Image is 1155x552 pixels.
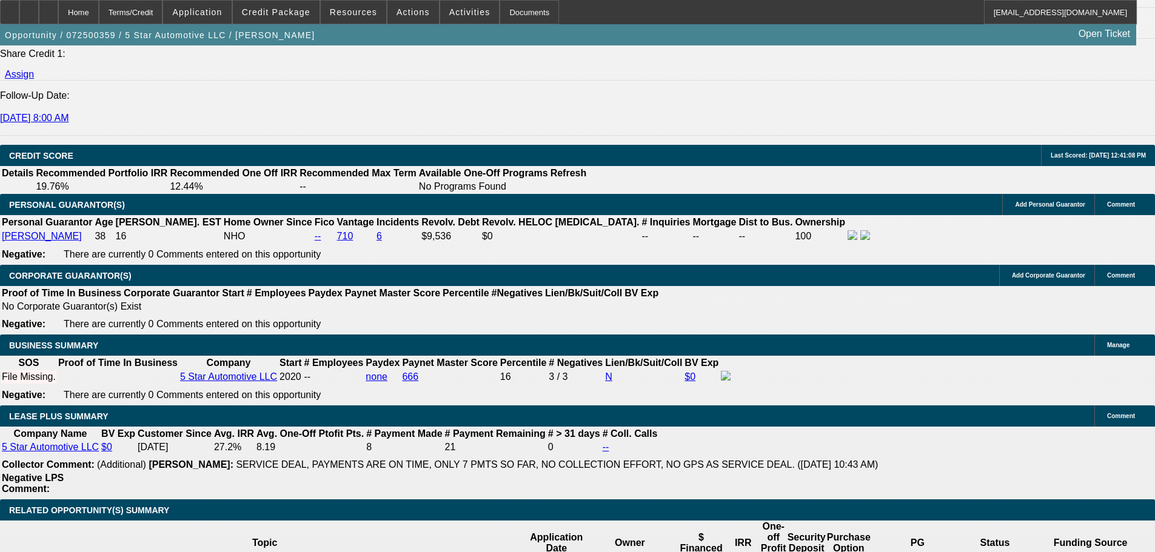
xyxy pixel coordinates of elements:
[444,441,546,453] td: 21
[304,357,364,368] b: # Employees
[685,371,695,382] a: $0
[794,230,846,243] td: 100
[795,217,845,227] b: Ownership
[1012,272,1085,279] span: Add Corporate Guarantor
[9,411,109,421] span: LEASE PLUS SUMMARY
[548,428,600,439] b: # > 31 days
[860,230,870,240] img: linkedin-icon.png
[299,181,417,193] td: --
[124,288,219,298] b: Corporate Guarantor
[101,428,135,439] b: BV Exp
[116,217,221,227] b: [PERSON_NAME]. EST
[739,217,793,227] b: Dist to Bus.
[397,7,430,17] span: Actions
[101,442,112,452] a: $0
[1015,201,1085,208] span: Add Personal Guarantor
[1,357,56,369] th: SOS
[315,217,335,227] b: Fico
[547,441,601,453] td: 0
[2,390,45,400] b: Negative:
[9,151,73,161] span: CREDIT SCORE
[449,7,490,17] span: Activities
[549,371,603,382] div: 3 / 3
[233,1,320,24] button: Credit Package
[693,217,737,227] b: Mortgage
[421,230,480,243] td: $9,536
[309,288,343,298] b: Paydex
[58,357,178,369] th: Proof of Time In Business
[2,459,95,470] b: Collector Comment:
[550,167,588,179] th: Refresh
[692,230,737,243] td: --
[443,288,489,298] b: Percentile
[35,181,168,193] td: 19.76%
[1107,201,1135,208] span: Comment
[2,319,45,329] b: Negative:
[138,428,212,439] b: Customer Since
[366,357,400,368] b: Paydex
[236,459,878,470] span: SERVICE DEAL, PAYMENTS ARE ON TIME, ONLY 7 PMTS SO FAR, NO COLLECTION EFFORT, NO GPS AS SERVICE D...
[9,200,125,210] span: PERSONAL GUARANTOR(S)
[9,341,98,350] span: BUSINESS SUMMARY
[848,230,857,240] img: facebook-icon.png
[377,231,382,241] a: 6
[721,371,731,381] img: facebook-icon.png
[387,1,439,24] button: Actions
[641,230,691,243] td: --
[337,217,374,227] b: Vantage
[603,442,609,452] a: --
[1,167,34,179] th: Details
[5,69,34,79] a: Assign
[64,249,321,259] span: There are currently 0 Comments entered on this opportunity
[115,230,222,243] td: 16
[9,505,169,515] span: RELATED OPPORTUNITY(S) SUMMARY
[315,231,321,241] a: --
[35,167,168,179] th: Recommended Portfolio IRR
[172,7,222,17] span: Application
[366,428,442,439] b: # Payment Made
[418,167,549,179] th: Available One-Off Programs
[402,357,497,368] b: Paynet Master Score
[1107,272,1135,279] span: Comment
[500,371,546,382] div: 16
[280,357,301,368] b: Start
[224,217,312,227] b: Home Owner Since
[2,217,92,227] b: Personal Guarantor
[321,1,386,24] button: Resources
[242,7,310,17] span: Credit Package
[738,230,794,243] td: --
[492,288,543,298] b: #Negatives
[304,371,311,382] span: --
[2,473,64,494] b: Negative LPS Comment:
[95,217,113,227] b: Age
[377,217,419,227] b: Incidents
[180,371,277,382] a: 5 Star Automotive LLC
[366,371,387,382] a: none
[482,217,640,227] b: Revolv. HELOC [MEDICAL_DATA].
[2,231,82,241] a: [PERSON_NAME]
[9,271,132,281] span: CORPORATE GUARANTOR(S)
[421,217,480,227] b: Revolv. Debt
[247,288,306,298] b: # Employees
[366,441,443,453] td: 8
[149,459,233,470] b: [PERSON_NAME]:
[1,287,122,299] th: Proof of Time In Business
[2,371,56,382] div: File Missing.
[445,428,546,439] b: # Payment Remaining
[641,217,690,227] b: # Inquiries
[624,288,658,298] b: BV Exp
[163,1,231,24] button: Application
[500,357,546,368] b: Percentile
[222,288,244,298] b: Start
[1107,342,1130,348] span: Manage
[330,7,377,17] span: Resources
[213,441,255,453] td: 27.2%
[1074,24,1135,44] a: Open Ticket
[256,441,364,453] td: 8.19
[605,371,612,382] a: N
[603,428,658,439] b: # Coll. Calls
[5,30,315,40] span: Opportunity / 072500359 / 5 Star Automotive LLC / [PERSON_NAME]
[1107,413,1135,419] span: Comment
[545,288,622,298] b: Lien/Bk/Suit/Coll
[549,357,603,368] b: # Negatives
